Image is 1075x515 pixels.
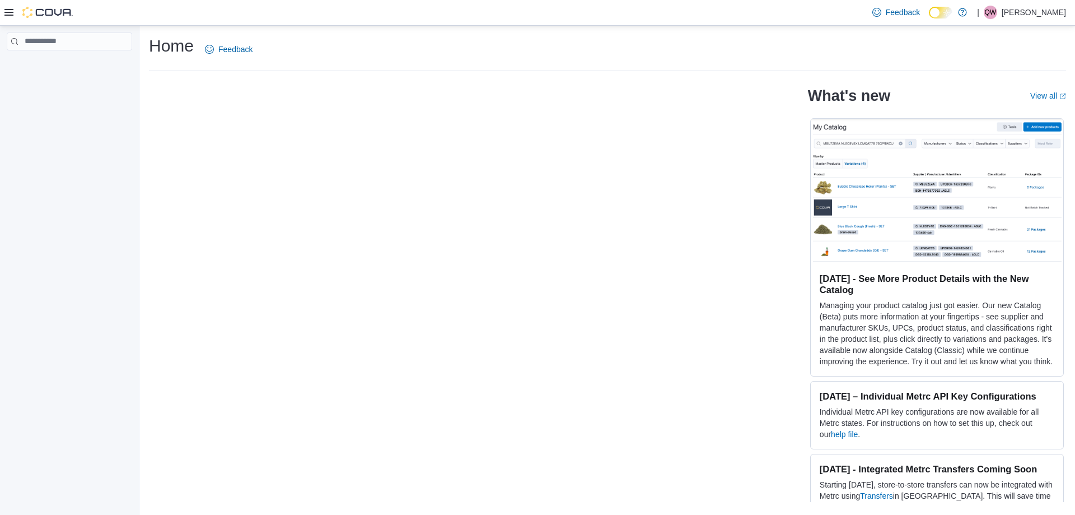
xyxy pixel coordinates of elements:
[886,7,920,18] span: Feedback
[22,7,73,18] img: Cova
[868,1,924,24] a: Feedback
[149,35,194,57] h1: Home
[200,38,257,61] a: Feedback
[977,6,979,19] p: |
[1002,6,1066,19] p: [PERSON_NAME]
[929,18,929,19] span: Dark Mode
[984,6,997,19] div: Quentin White
[929,7,952,18] input: Dark Mode
[985,6,997,19] span: QW
[820,463,1054,475] h3: [DATE] - Integrated Metrc Transfers Coming Soon
[860,491,893,500] a: Transfers
[820,300,1054,367] p: Managing your product catalog just got easier. Our new Catalog (Beta) puts more information at yo...
[218,44,253,55] span: Feedback
[820,406,1054,440] p: Individual Metrc API key configurations are now available for all Metrc states. For instructions ...
[1059,93,1066,100] svg: External link
[7,53,132,80] nav: Complex example
[808,87,890,105] h2: What's new
[1030,91,1066,100] a: View allExternal link
[831,430,858,439] a: help file
[820,273,1054,295] h3: [DATE] - See More Product Details with the New Catalog
[820,391,1054,402] h3: [DATE] – Individual Metrc API Key Configurations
